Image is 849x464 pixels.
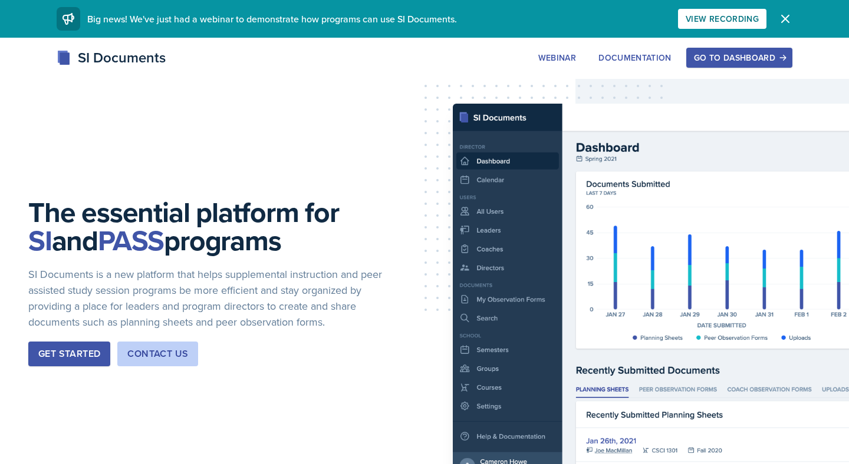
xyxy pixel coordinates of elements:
div: Go to Dashboard [694,53,785,62]
button: Webinar [531,48,584,68]
div: Get Started [38,347,100,361]
div: Contact Us [127,347,188,361]
button: Documentation [591,48,679,68]
button: Contact Us [117,342,198,366]
div: SI Documents [57,47,166,68]
div: View Recording [686,14,759,24]
div: Documentation [598,53,672,62]
div: Webinar [538,53,576,62]
button: View Recording [678,9,766,29]
button: Get Started [28,342,110,366]
button: Go to Dashboard [686,48,792,68]
span: Big news! We've just had a webinar to demonstrate how programs can use SI Documents. [87,12,457,25]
